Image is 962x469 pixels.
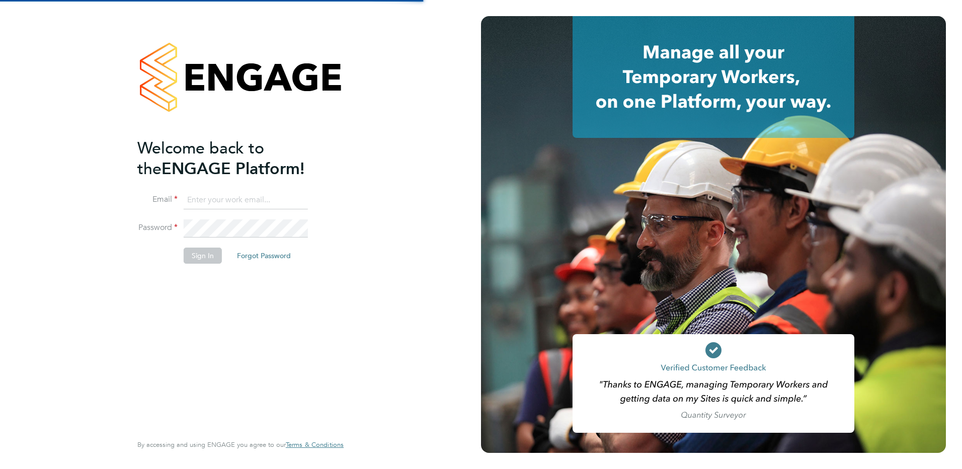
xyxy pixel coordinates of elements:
[137,440,344,449] span: By accessing and using ENGAGE you agree to our
[229,248,299,264] button: Forgot Password
[137,138,264,179] span: Welcome back to the
[137,194,178,205] label: Email
[184,191,308,209] input: Enter your work email...
[184,248,222,264] button: Sign In
[137,138,334,179] h2: ENGAGE Platform!
[286,441,344,449] a: Terms & Conditions
[137,222,178,233] label: Password
[286,440,344,449] span: Terms & Conditions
